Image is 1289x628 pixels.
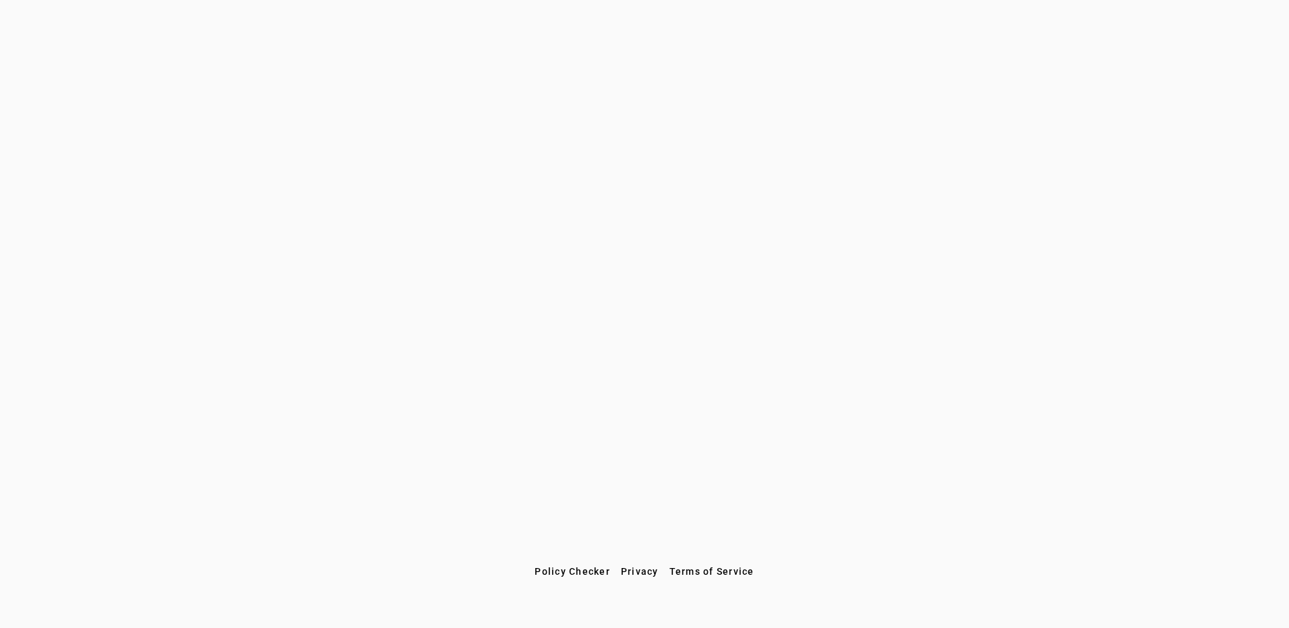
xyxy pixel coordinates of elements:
span: Privacy [621,566,659,577]
button: Terms of Service [664,559,760,584]
span: Policy Checker [535,566,610,577]
button: Privacy [616,559,664,584]
button: Policy Checker [529,559,616,584]
span: Terms of Service [669,566,754,577]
